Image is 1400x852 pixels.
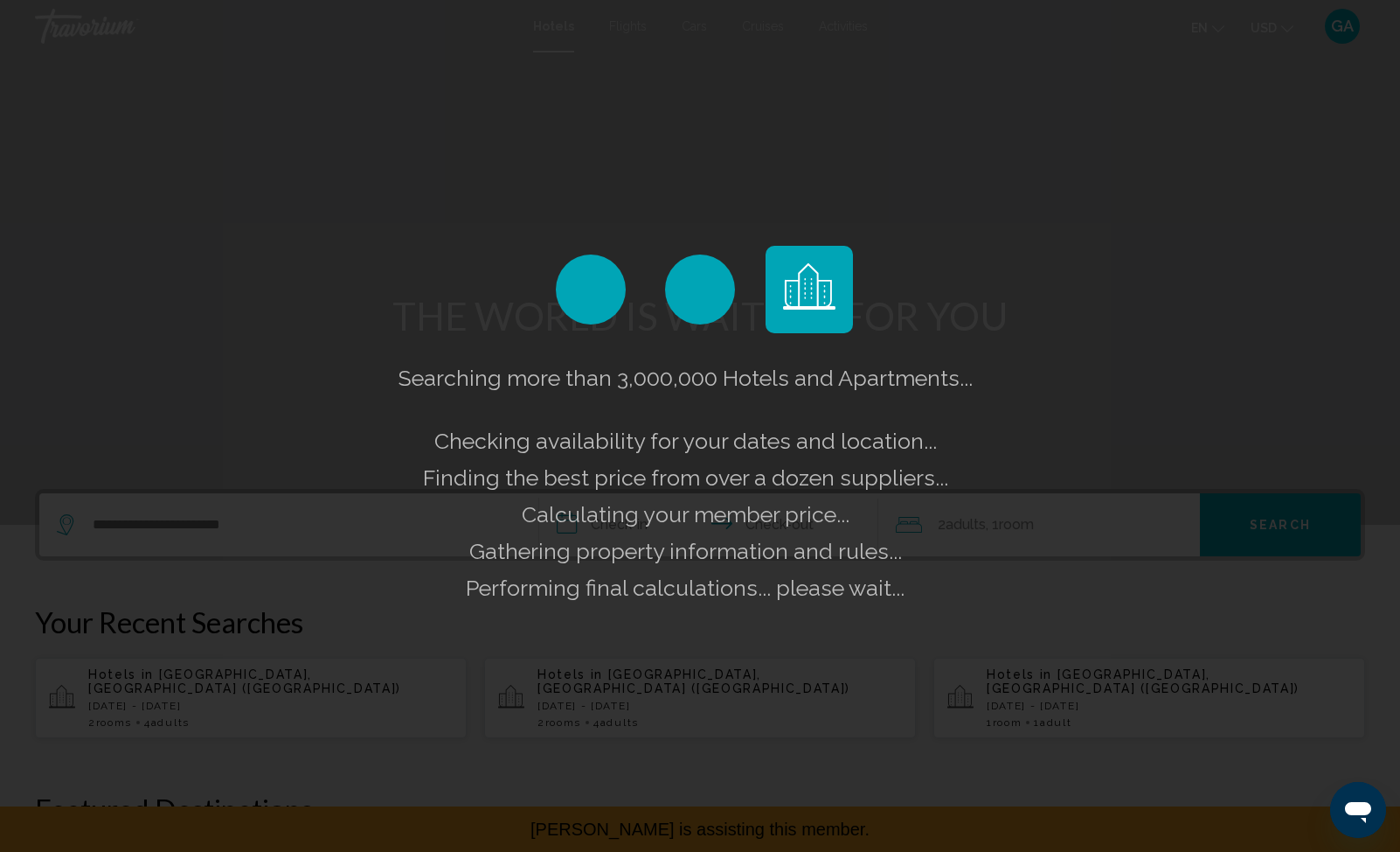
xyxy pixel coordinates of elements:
[466,575,904,601] span: Performing final calculations... please wait...
[1330,782,1386,838] iframe: Button to launch messaging window
[434,428,937,454] span: Checking availability for your dates and location...
[399,365,973,391] span: Searching more than 3,000,000 Hotels and Apartments...
[522,501,849,527] span: Calculating your member price...
[469,538,902,564] span: Gathering property information and rules...
[423,464,948,491] span: Finding the best price from over a dozen suppliers...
